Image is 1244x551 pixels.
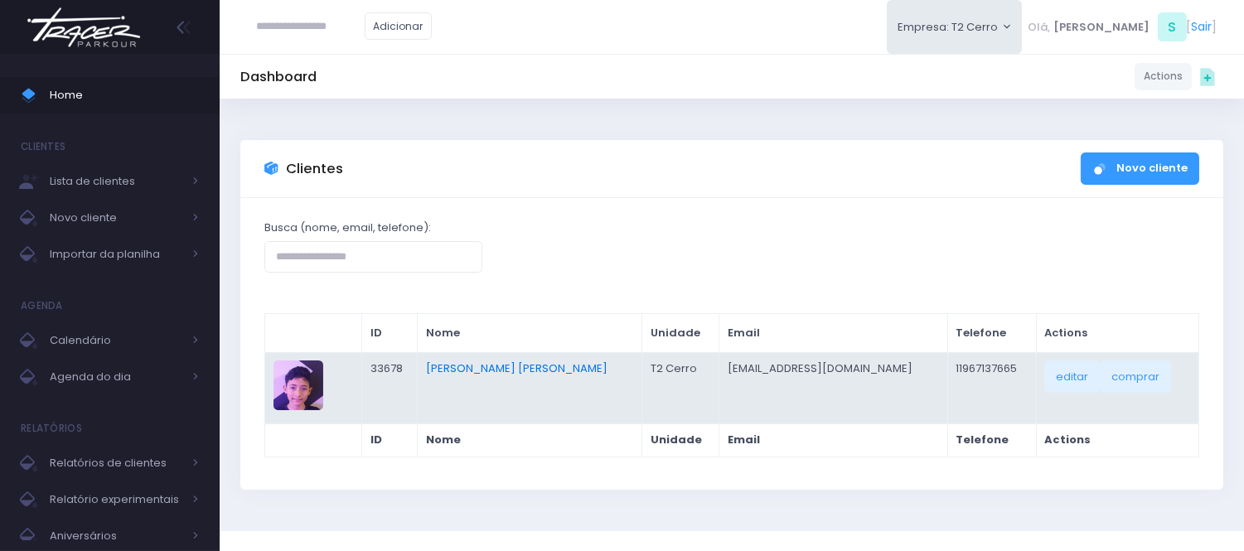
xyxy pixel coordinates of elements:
[264,220,431,236] label: Busca (nome, email, telefone):
[426,360,607,376] a: [PERSON_NAME] [PERSON_NAME]
[365,12,433,40] a: Adicionar
[418,423,642,457] th: Nome
[1029,19,1051,36] span: Olá,
[1100,360,1171,392] a: comprar
[21,130,65,163] h4: Clientes
[1053,19,1150,36] span: [PERSON_NAME]
[50,525,182,547] span: Aniversários
[1022,8,1223,46] div: [ ]
[947,352,1036,423] td: 11967137665
[50,207,182,229] span: Novo cliente
[50,330,182,351] span: Calendário
[286,161,343,177] h3: Clientes
[1036,423,1198,457] th: Actions
[50,452,182,474] span: Relatórios de clientes
[719,352,947,423] td: [EMAIL_ADDRESS][DOMAIN_NAME]
[947,423,1036,457] th: Telefone
[50,366,182,388] span: Agenda do dia
[418,314,642,353] th: Nome
[21,412,82,445] h4: Relatórios
[1081,152,1199,185] a: Novo cliente
[642,423,719,457] th: Unidade
[240,69,317,85] h5: Dashboard
[719,423,947,457] th: Email
[50,244,182,265] span: Importar da planilha
[642,352,719,423] td: T2 Cerro
[719,314,947,353] th: Email
[642,314,719,353] th: Unidade
[1044,360,1100,392] a: editar
[361,314,417,353] th: ID
[1192,18,1213,36] a: Sair
[21,289,63,322] h4: Agenda
[1135,63,1192,90] a: Actions
[50,489,182,510] span: Relatório experimentais
[1036,314,1198,353] th: Actions
[361,352,417,423] td: 33678
[1158,12,1187,41] span: S
[50,171,182,192] span: Lista de clientes
[361,423,417,457] th: ID
[50,85,199,106] span: Home
[947,314,1036,353] th: Telefone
